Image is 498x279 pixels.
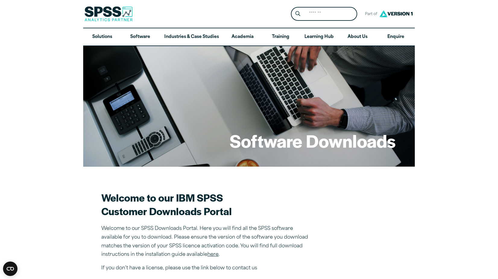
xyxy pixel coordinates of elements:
[292,8,304,20] button: Search magnifying glass icon
[83,28,121,46] a: Solutions
[101,224,312,259] p: Welcome to our SPSS Downloads Portal. Here you will find all the SPSS software available for you ...
[224,28,262,46] a: Academia
[362,10,378,19] span: Part of
[207,252,219,257] a: here
[83,28,415,46] nav: Desktop version of site main menu
[295,11,300,16] svg: Search magnifying glass icon
[84,6,133,21] img: SPSS Analytics Partner
[159,28,224,46] a: Industries & Case Studies
[121,28,159,46] a: Software
[101,264,312,273] p: If you don’t have a license, please use the link below to contact us
[291,7,357,21] form: Site Header Search Form
[377,28,415,46] a: Enquire
[230,129,396,152] h1: Software Downloads
[339,28,377,46] a: About Us
[3,262,17,276] button: Open CMP widget
[378,8,414,19] img: Version1 Logo
[262,28,300,46] a: Training
[300,28,339,46] a: Learning Hub
[101,191,312,218] h2: Welcome to our IBM SPSS Customer Downloads Portal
